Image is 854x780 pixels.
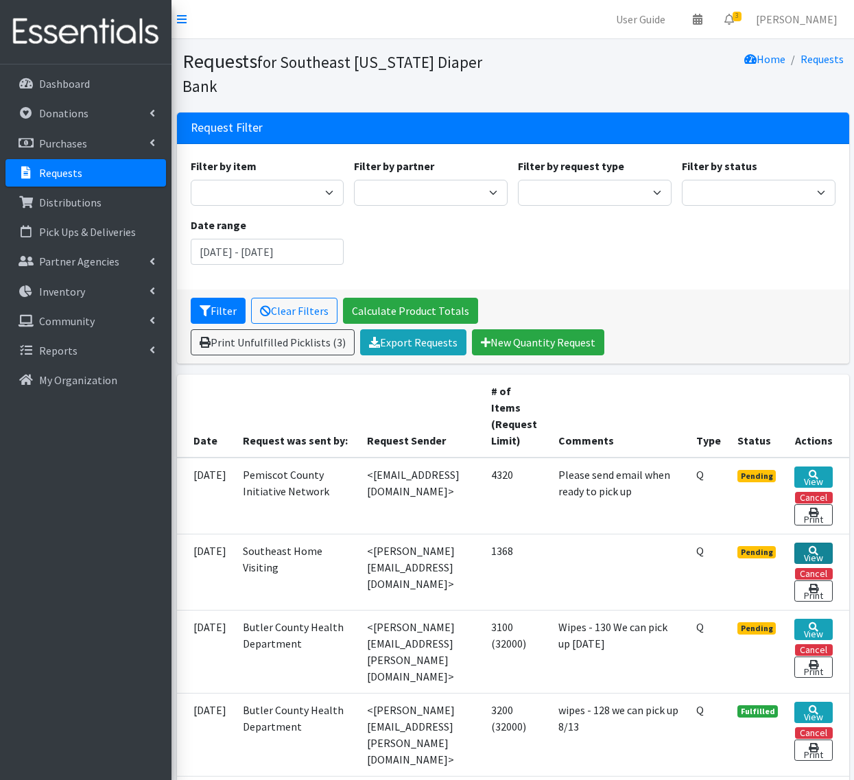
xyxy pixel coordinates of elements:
[5,366,166,394] a: My Organization
[177,611,235,694] td: [DATE]
[5,189,166,216] a: Distributions
[235,375,359,458] th: Request was sent by:
[483,534,550,611] td: 1368
[737,622,776,635] span: Pending
[39,314,95,328] p: Community
[5,218,166,246] a: Pick Ups & Deliveries
[191,239,344,265] input: January 1, 2011 - December 31, 2011
[795,568,833,580] button: Cancel
[745,5,849,33] a: [PERSON_NAME]
[550,458,688,534] td: Please send email when ready to pick up
[5,70,166,97] a: Dashboard
[235,694,359,777] td: Butler County Health Department
[39,285,85,298] p: Inventory
[177,458,235,534] td: [DATE]
[733,12,742,21] span: 3
[5,307,166,335] a: Community
[177,375,235,458] th: Date
[39,166,82,180] p: Requests
[800,52,844,66] a: Requests
[795,644,833,656] button: Cancel
[39,344,78,357] p: Reports
[5,99,166,127] a: Donations
[550,375,688,458] th: Comments
[359,375,483,458] th: Request Sender
[696,544,704,558] abbr: Quantity
[794,657,832,678] a: Print
[39,225,136,239] p: Pick Ups & Deliveries
[550,694,688,777] td: wipes - 128 we can pick up 8/13
[191,329,355,355] a: Print Unfulfilled Picklists (3)
[360,329,466,355] a: Export Requests
[5,248,166,275] a: Partner Agencies
[177,694,235,777] td: [DATE]
[682,158,757,174] label: Filter by status
[235,458,359,534] td: Pemiscot County Initiative Network
[483,375,550,458] th: # of Items (Request Limit)
[235,611,359,694] td: Butler County Health Department
[729,375,787,458] th: Status
[794,619,832,640] a: View
[191,121,263,135] h3: Request Filter
[39,373,117,387] p: My Organization
[191,158,257,174] label: Filter by item
[39,106,88,120] p: Donations
[483,458,550,534] td: 4320
[39,255,119,268] p: Partner Agencies
[5,159,166,187] a: Requests
[5,130,166,157] a: Purchases
[182,52,482,96] small: for Southeast [US_STATE] Diaper Bank
[191,217,246,233] label: Date range
[795,727,833,739] button: Cancel
[472,329,604,355] a: New Quantity Request
[696,620,704,634] abbr: Quantity
[251,298,337,324] a: Clear Filters
[696,468,704,482] abbr: Quantity
[191,298,246,324] button: Filter
[483,611,550,694] td: 3100 (32000)
[688,375,729,458] th: Type
[177,534,235,611] td: [DATE]
[794,466,832,488] a: View
[696,703,704,717] abbr: Quantity
[794,740,832,761] a: Print
[5,337,166,364] a: Reports
[359,534,483,611] td: <[PERSON_NAME][EMAIL_ADDRESS][DOMAIN_NAME]>
[737,546,776,558] span: Pending
[39,77,90,91] p: Dashboard
[359,694,483,777] td: <[PERSON_NAME][EMAIL_ADDRESS][PERSON_NAME][DOMAIN_NAME]>
[737,705,779,718] span: Fulfilled
[786,375,849,458] th: Actions
[713,5,745,33] a: 3
[39,196,102,209] p: Distributions
[5,9,166,55] img: HumanEssentials
[39,137,87,150] p: Purchases
[518,158,624,174] label: Filter by request type
[359,611,483,694] td: <[PERSON_NAME][EMAIL_ADDRESS][PERSON_NAME][DOMAIN_NAME]>
[605,5,676,33] a: User Guide
[795,492,833,504] button: Cancel
[235,534,359,611] td: Southeast Home Visiting
[182,49,508,97] h1: Requests
[744,52,785,66] a: Home
[737,470,776,482] span: Pending
[794,543,832,564] a: View
[794,702,832,723] a: View
[359,458,483,534] td: <[EMAIL_ADDRESS][DOMAIN_NAME]>
[550,611,688,694] td: Wipes - 130 We can pick up [DATE]
[483,694,550,777] td: 3200 (32000)
[343,298,478,324] a: Calculate Product Totals
[794,580,832,602] a: Print
[354,158,434,174] label: Filter by partner
[794,504,832,525] a: Print
[5,278,166,305] a: Inventory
